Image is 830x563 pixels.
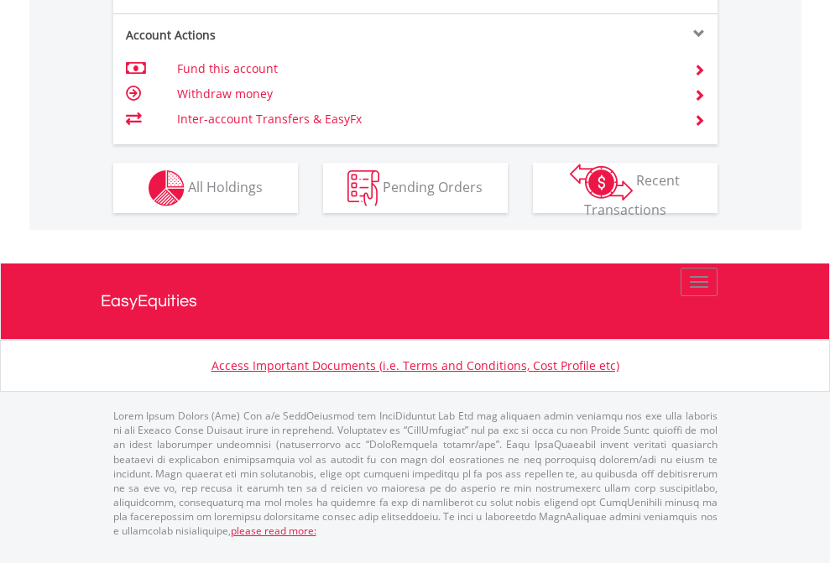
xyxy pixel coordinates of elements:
[211,357,619,373] a: Access Important Documents (i.e. Terms and Conditions, Cost Profile etc)
[347,170,379,206] img: pending_instructions-wht.png
[188,177,263,195] span: All Holdings
[533,163,718,213] button: Recent Transactions
[113,409,718,538] p: Lorem Ipsum Dolors (Ame) Con a/e SeddOeiusmod tem InciDiduntut Lab Etd mag aliquaen admin veniamq...
[231,524,316,538] a: please read more:
[149,170,185,206] img: holdings-wht.png
[177,107,673,132] td: Inter-account Transfers & EasyFx
[113,27,415,44] div: Account Actions
[323,163,508,213] button: Pending Orders
[101,263,730,339] a: EasyEquities
[570,164,633,201] img: transactions-zar-wht.png
[177,81,673,107] td: Withdraw money
[177,56,673,81] td: Fund this account
[383,177,483,195] span: Pending Orders
[113,163,298,213] button: All Holdings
